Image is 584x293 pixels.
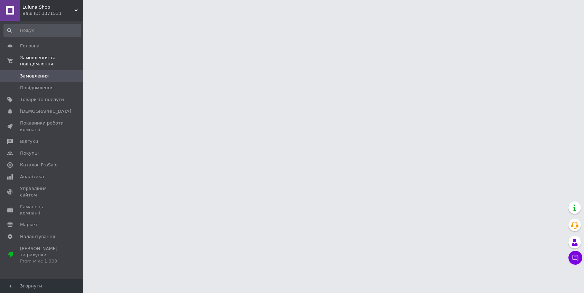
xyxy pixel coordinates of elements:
div: Ваш ID: 3371531 [22,10,83,17]
span: Товари та послуги [20,97,64,103]
span: Замовлення [20,73,49,79]
span: Аналітика [20,174,44,180]
span: Повідомлення [20,85,54,91]
span: Налаштування [20,234,55,240]
span: Відгуки [20,138,38,145]
span: Каталог ProSale [20,162,57,168]
span: Маркет [20,222,38,228]
div: Prom мікс 1 000 [20,258,64,264]
span: Luluna Shop [22,4,74,10]
span: [DEMOGRAPHIC_DATA] [20,108,71,115]
span: Гаманець компанії [20,204,64,216]
span: [PERSON_NAME] та рахунки [20,246,64,265]
span: Показники роботи компанії [20,120,64,132]
input: Пошук [3,24,81,37]
span: Головна [20,43,39,49]
span: Замовлення та повідомлення [20,55,83,67]
button: Чат з покупцем [568,251,582,265]
span: Управління сайтом [20,185,64,198]
span: Покупці [20,150,39,156]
